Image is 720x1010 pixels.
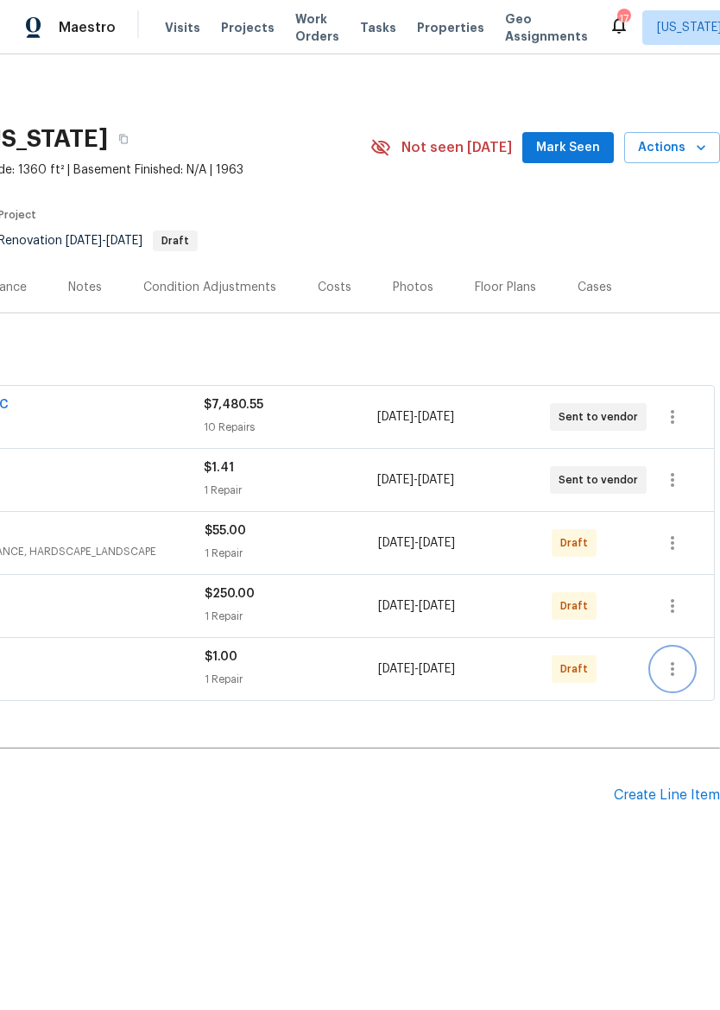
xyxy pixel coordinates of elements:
[66,235,102,247] span: [DATE]
[165,19,200,36] span: Visits
[378,597,455,615] span: -
[377,471,454,489] span: -
[536,137,600,159] span: Mark Seen
[377,408,454,426] span: -
[617,10,629,28] div: 17
[108,123,139,155] button: Copy Address
[205,525,246,537] span: $55.00
[417,19,484,36] span: Properties
[204,462,234,474] span: $1.41
[68,279,102,296] div: Notes
[505,10,588,45] span: Geo Assignments
[559,471,645,489] span: Sent to vendor
[378,663,414,675] span: [DATE]
[578,279,612,296] div: Cases
[205,671,378,688] div: 1 Repair
[378,534,455,552] span: -
[204,482,376,499] div: 1 Repair
[614,787,720,804] div: Create Line Item
[360,22,396,34] span: Tasks
[318,279,351,296] div: Costs
[475,279,536,296] div: Floor Plans
[59,19,116,36] span: Maestro
[522,132,614,164] button: Mark Seen
[204,419,376,436] div: 10 Repairs
[560,660,595,678] span: Draft
[205,651,237,663] span: $1.00
[419,600,455,612] span: [DATE]
[418,474,454,486] span: [DATE]
[205,545,378,562] div: 1 Repair
[377,411,414,423] span: [DATE]
[143,279,276,296] div: Condition Adjustments
[419,663,455,675] span: [DATE]
[221,19,275,36] span: Projects
[560,597,595,615] span: Draft
[204,399,263,411] span: $7,480.55
[560,534,595,552] span: Draft
[559,408,645,426] span: Sent to vendor
[638,137,706,159] span: Actions
[378,600,414,612] span: [DATE]
[418,411,454,423] span: [DATE]
[205,588,255,600] span: $250.00
[624,132,720,164] button: Actions
[106,235,142,247] span: [DATE]
[295,10,339,45] span: Work Orders
[378,537,414,549] span: [DATE]
[155,236,196,246] span: Draft
[393,279,433,296] div: Photos
[401,139,512,156] span: Not seen [DATE]
[66,235,142,247] span: -
[378,660,455,678] span: -
[205,608,378,625] div: 1 Repair
[419,537,455,549] span: [DATE]
[377,474,414,486] span: [DATE]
